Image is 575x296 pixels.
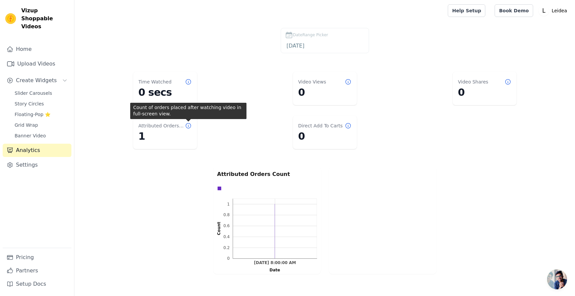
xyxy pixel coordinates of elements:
[208,199,233,261] g: left axis
[15,122,38,128] span: Grid Wrap
[298,86,351,98] dd: 0
[3,277,71,291] a: Setup Docs
[223,245,230,250] text: 0.2
[223,234,230,239] text: 0.4
[542,7,545,14] text: L
[269,268,280,272] text: Date
[3,43,71,56] a: Home
[448,4,485,17] a: Help Setup
[139,86,192,98] dd: 0 secs
[298,78,326,85] dt: Video Views
[549,5,570,17] p: Leidea
[538,5,570,17] button: L Leidea
[227,256,230,261] text: 0
[495,4,533,17] a: Book Demo
[223,213,230,217] text: 0.8
[21,7,69,31] span: Vizup Shoppable Videos
[11,88,71,98] a: Slider Carousels
[3,251,71,264] a: Pricing
[3,57,71,71] a: Upload Videos
[3,144,71,157] a: Analytics
[223,199,233,261] g: left ticks
[293,32,328,38] span: DateRange Picker
[11,110,71,119] a: Floating-Pop ⭐
[15,132,46,139] span: Banner Video
[227,202,230,207] text: 1
[139,78,172,85] dt: Time Watched
[11,99,71,108] a: Story Circles
[15,100,44,107] span: Story Circles
[15,111,50,118] span: Floating-Pop ⭐
[458,86,511,98] dd: 0
[254,261,296,265] g: Thu Sep 11 2025 08:00:00 GMT+0800 (中国标准时间)
[458,78,488,85] dt: Video Shares
[216,185,315,192] div: Data groups
[139,130,192,142] dd: 1
[217,170,317,178] p: Attributed Orders Count
[254,261,296,265] text: [DATE] 8:00:00 AM
[16,76,57,84] span: Create Widgets
[3,74,71,87] button: Create Widgets
[11,120,71,130] a: Grid Wrap
[5,13,16,24] img: Vizup
[3,158,71,172] a: Settings
[15,90,52,96] span: Slider Carousels
[298,122,343,129] dt: Direct Add To Carts
[139,122,185,129] dt: Attributed Orders Count
[3,264,71,277] a: Partners
[285,42,365,50] input: DateRange Picker
[298,130,351,142] dd: 0
[11,131,71,140] a: Banner Video
[217,222,221,235] text: Count
[233,258,317,265] g: bottom ticks
[223,223,230,228] text: 0.6
[547,269,567,289] div: 开放式聊天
